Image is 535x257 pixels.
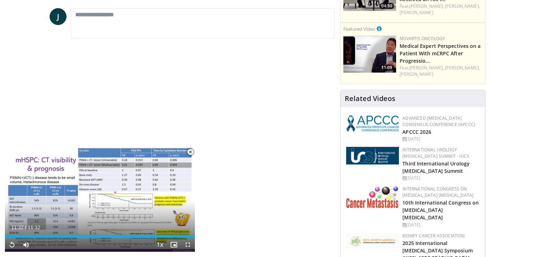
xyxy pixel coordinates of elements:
button: Fullscreen [181,238,195,252]
span: / [25,225,26,230]
div: [DATE] [402,136,479,142]
a: J [50,8,66,25]
img: fca7e709-d275-4aeb-92d8-8ddafe93f2a6.png.150x105_q85_autocrop_double_scale_upscale_version-0.2.png [346,233,399,249]
button: Replay [5,238,19,252]
a: Third International Urology [MEDICAL_DATA] Summit [402,160,470,174]
div: [DATE] [402,222,479,228]
button: Close [183,145,197,159]
a: Kidney Cancer Association [402,233,465,239]
video-js: Video Player [5,145,195,252]
a: [PERSON_NAME] [400,71,433,77]
a: [PERSON_NAME], [409,3,444,9]
a: [PERSON_NAME], [409,65,444,71]
img: 62fb9566-9173-4071-bcb6-e47c745411c0.png.150x105_q85_autocrop_double_scale_upscale_version-0.2.png [346,147,399,164]
a: [PERSON_NAME], [445,65,479,71]
div: [DATE] [402,175,479,181]
a: Advanced [MEDICAL_DATA] Consensus Conference (APCCC) [402,115,475,127]
span: 04:50 [379,3,394,9]
div: Feat. [400,3,482,16]
button: Playback Rate [153,238,167,252]
a: [PERSON_NAME] [400,10,433,15]
img: 918109e9-db38-4028-9578-5f15f4cfacf3.jpg.150x105_q85_crop-smart_upscale.jpg [343,36,396,73]
a: Novartis Oncology [400,36,445,42]
div: Progress Bar [5,235,195,238]
span: 11:32 [28,225,40,230]
a: 10th International Congress on [MEDICAL_DATA] [MEDICAL_DATA] [402,199,479,221]
a: Medical Expert Perspectives on a Patient With mCRPC After Progressio… [400,43,480,64]
img: 6ff8bc22-9509-4454-a4f8-ac79dd3b8976.png.150x105_q85_autocrop_double_scale_upscale_version-0.2.png [346,186,399,208]
div: Feat. [400,65,482,77]
button: Enable picture-in-picture mode [167,238,181,252]
a: International Urology [MEDICAL_DATA] Summit - IUCS [402,147,469,159]
a: APCCC 2026 [402,128,431,135]
small: Featured Video [343,26,375,32]
h4: Related Videos [345,94,395,103]
button: Mute [19,238,33,252]
a: 11:09 [343,36,396,73]
span: 11:09 [379,64,394,71]
img: 92ba7c40-df22-45a2-8e3f-1ca017a3d5ba.png.150x105_q85_autocrop_double_scale_upscale_version-0.2.png [346,115,399,132]
a: International Congress on [MEDICAL_DATA] [MEDICAL_DATA] [402,186,473,198]
span: 11:32 [11,225,24,230]
a: [PERSON_NAME], [445,3,479,9]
